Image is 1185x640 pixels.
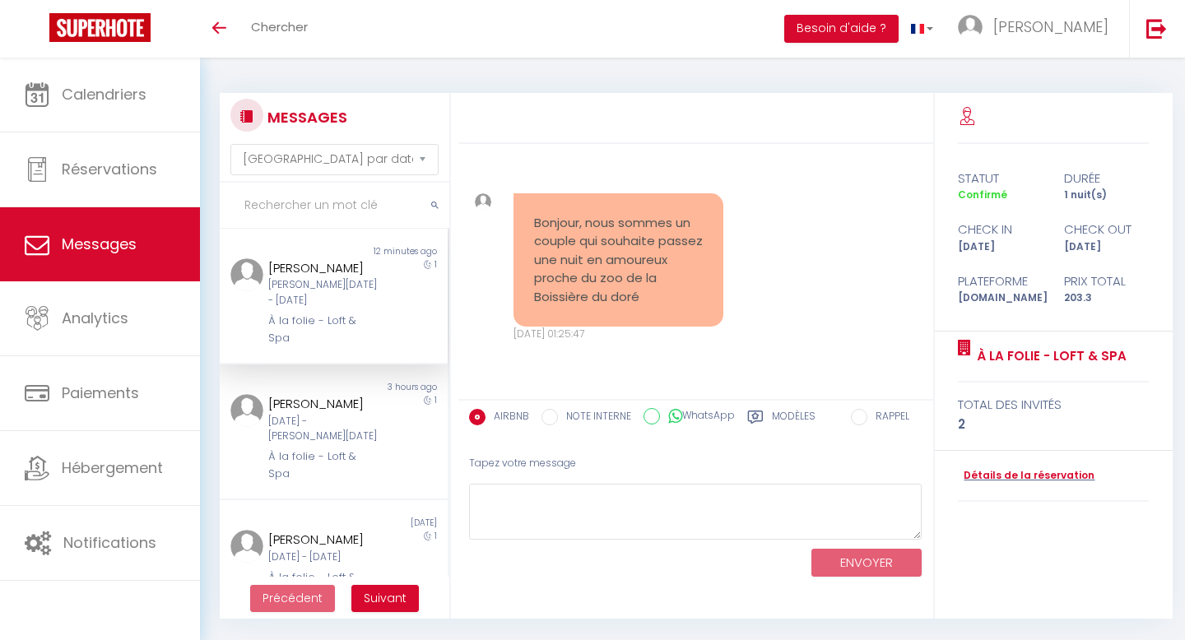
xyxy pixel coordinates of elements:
[220,183,449,229] input: Rechercher un mot clé
[268,569,379,603] div: À la folie - Loft & Spa
[263,99,347,136] h3: MESSAGES
[558,409,631,427] label: NOTE INTERNE
[993,16,1108,37] span: [PERSON_NAME]
[62,159,157,179] span: Réservations
[1053,188,1159,203] div: 1 nuit(s)
[62,308,128,328] span: Analytics
[268,277,379,308] div: [PERSON_NAME][DATE] - [DATE]
[268,448,379,482] div: À la folie - Loft & Spa
[1146,18,1167,39] img: logout
[333,245,447,258] div: 12 minutes ago
[971,346,1127,366] a: À la folie - Loft & Spa
[1053,290,1159,306] div: 203.3
[230,394,263,427] img: ...
[251,18,308,35] span: Chercher
[62,457,163,478] span: Hébergement
[434,258,437,271] span: 1
[947,290,1053,306] div: [DOMAIN_NAME]
[250,585,335,613] button: Previous
[475,193,492,211] img: ...
[958,15,983,39] img: ...
[268,394,379,414] div: [PERSON_NAME]
[333,381,447,394] div: 3 hours ago
[364,590,407,606] span: Suivant
[62,84,146,104] span: Calendriers
[947,169,1053,188] div: statut
[1053,239,1159,255] div: [DATE]
[268,313,379,346] div: À la folie - Loft & Spa
[230,258,263,291] img: ...
[62,234,137,254] span: Messages
[62,383,139,403] span: Paiements
[784,15,899,43] button: Besoin d'aide ?
[63,532,156,553] span: Notifications
[351,585,419,613] button: Next
[867,409,909,427] label: RAPPEL
[534,214,703,307] pre: Bonjour, nous sommes un couple qui souhaite passez une nuit en amoureux proche du zoo de la Boiss...
[49,13,151,42] img: Super Booking
[230,530,263,563] img: ...
[434,530,437,542] span: 1
[486,409,529,427] label: AIRBNB
[1053,220,1159,239] div: check out
[513,327,723,342] div: [DATE] 01:25:47
[947,239,1053,255] div: [DATE]
[268,414,379,445] div: [DATE] - [PERSON_NAME][DATE]
[1053,169,1159,188] div: durée
[469,443,922,484] div: Tapez votre message
[958,395,1149,415] div: total des invités
[263,590,323,606] span: Précédent
[958,468,1094,484] a: Détails de la réservation
[268,550,379,565] div: [DATE] - [DATE]
[958,415,1149,434] div: 2
[333,517,447,530] div: [DATE]
[958,188,1007,202] span: Confirmé
[268,530,379,550] div: [PERSON_NAME]
[660,408,735,426] label: WhatsApp
[268,258,379,278] div: [PERSON_NAME]
[947,220,1053,239] div: check in
[434,394,437,406] span: 1
[947,271,1053,291] div: Plateforme
[1053,271,1159,291] div: Prix total
[772,409,816,429] label: Modèles
[811,549,922,577] button: ENVOYER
